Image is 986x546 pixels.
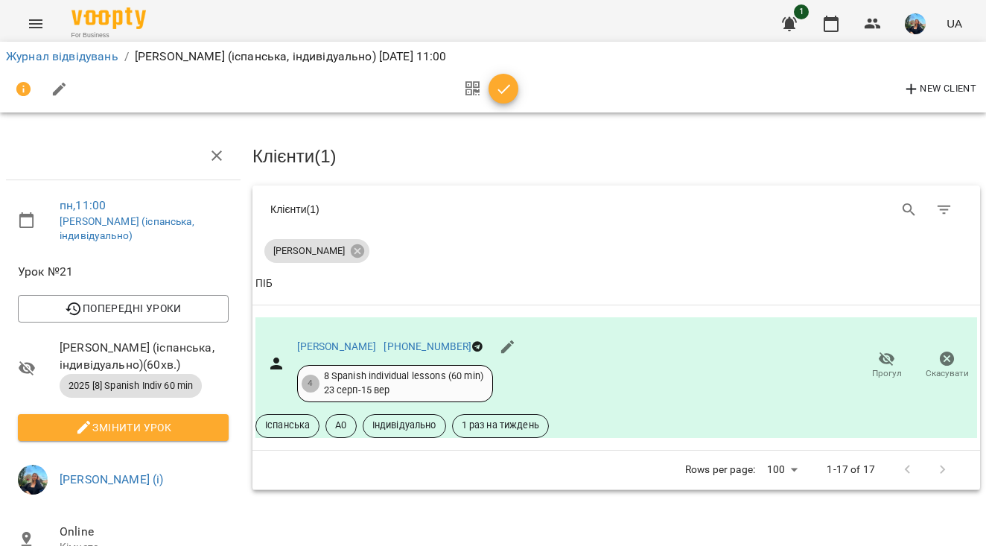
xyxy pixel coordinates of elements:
[903,80,976,98] span: New Client
[60,472,164,486] a: [PERSON_NAME] (і)
[18,263,229,281] span: Урок №21
[926,192,962,228] button: Фільтр
[302,375,319,393] div: 4
[891,192,927,228] button: Search
[60,523,229,541] span: Online
[18,6,54,42] button: Menu
[264,239,369,263] div: [PERSON_NAME]
[453,419,548,432] span: 1 раз на тиждень
[124,48,129,66] li: /
[135,48,447,66] p: [PERSON_NAME] (іспанська, індивідуально) [DATE] 11:00
[30,419,217,437] span: Змінити урок
[18,295,229,322] button: Попередні уроки
[60,379,202,393] span: 2025 [8] Spanish Indiv 60 min
[18,465,48,495] img: 2af6091e25fda313b10444cbfb289e4d.jpg
[18,414,229,441] button: Змінити урок
[60,215,194,242] a: [PERSON_NAME] (іспанська, індивідуально)
[255,275,977,293] span: ПІБ
[363,419,445,432] span: Індивідуально
[917,345,977,387] button: Скасувати
[6,48,980,66] nav: breadcrumb
[941,10,968,37] button: UA
[324,369,483,397] div: 8 Spanish individual lessons (60 min) 23 серп - 15 вер
[270,202,605,217] div: Клієнти ( 1 )
[71,7,146,29] img: Voopty Logo
[255,275,273,293] div: Sort
[252,147,980,166] h3: Клієнти ( 1 )
[856,345,917,387] button: Прогул
[384,340,471,352] a: [PHONE_NUMBER]
[256,419,319,432] span: Іспанська
[326,419,355,432] span: А0
[926,367,969,380] span: Скасувати
[60,198,106,212] a: пн , 11:00
[71,31,146,40] span: For Business
[761,459,803,480] div: 100
[947,16,962,31] span: UA
[685,463,755,477] p: Rows per page:
[794,4,809,19] span: 1
[297,340,377,352] a: [PERSON_NAME]
[252,185,980,233] div: Table Toolbar
[60,339,229,374] span: [PERSON_NAME] (іспанська, індивідуально) ( 60 хв. )
[827,463,874,477] p: 1-17 of 17
[6,49,118,63] a: Журнал відвідувань
[264,244,354,258] span: [PERSON_NAME]
[899,77,980,101] button: New Client
[30,299,217,317] span: Попередні уроки
[905,13,926,34] img: 2af6091e25fda313b10444cbfb289e4d.jpg
[872,367,902,380] span: Прогул
[255,275,273,293] div: ПІБ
